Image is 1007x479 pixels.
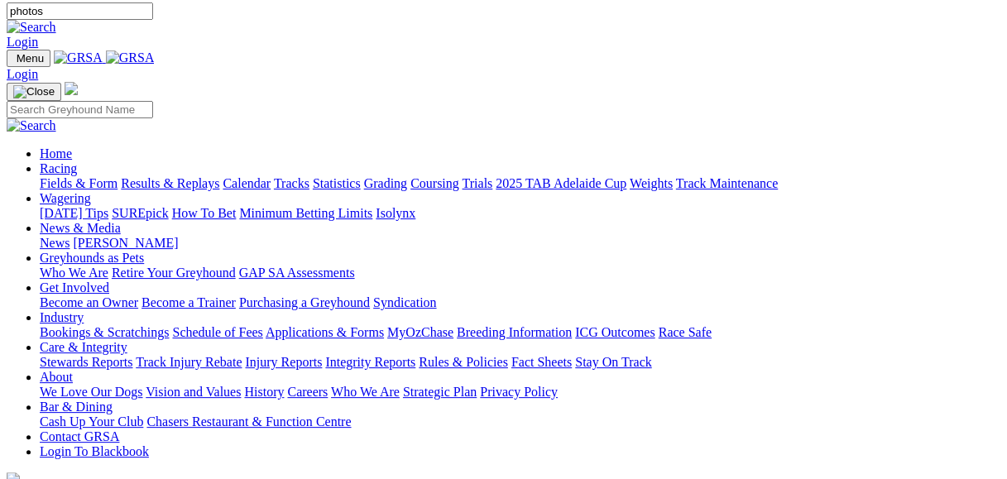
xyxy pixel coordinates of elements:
[40,385,142,399] a: We Love Our Dogs
[40,161,77,175] a: Racing
[40,206,108,220] a: [DATE] Tips
[121,176,219,190] a: Results & Replays
[40,444,149,458] a: Login To Blackbook
[364,176,407,190] a: Grading
[373,295,436,309] a: Syndication
[40,370,73,384] a: About
[419,355,508,369] a: Rules & Policies
[331,385,400,399] a: Who We Are
[7,50,50,67] button: Toggle navigation
[40,414,1000,429] div: Bar & Dining
[40,340,127,354] a: Care & Integrity
[7,101,153,118] input: Search
[112,206,168,220] a: SUREpick
[7,35,38,49] a: Login
[480,385,558,399] a: Privacy Policy
[40,310,84,324] a: Industry
[245,355,322,369] a: Injury Reports
[223,176,271,190] a: Calendar
[146,385,241,399] a: Vision and Values
[40,280,109,295] a: Get Involved
[462,176,492,190] a: Trials
[40,266,108,280] a: Who We Are
[575,355,651,369] a: Stay On Track
[40,295,138,309] a: Become an Owner
[239,295,370,309] a: Purchasing a Greyhound
[40,400,113,414] a: Bar & Dining
[325,355,415,369] a: Integrity Reports
[630,176,673,190] a: Weights
[40,414,143,429] a: Cash Up Your Club
[313,176,361,190] a: Statistics
[376,206,415,220] a: Isolynx
[40,429,119,443] a: Contact GRSA
[40,355,132,369] a: Stewards Reports
[40,325,1000,340] div: Industry
[136,355,242,369] a: Track Injury Rebate
[141,295,236,309] a: Become a Trainer
[17,52,44,65] span: Menu
[287,385,328,399] a: Careers
[266,325,384,339] a: Applications & Forms
[7,67,38,81] a: Login
[40,251,144,265] a: Greyhounds as Pets
[40,191,91,205] a: Wagering
[511,355,572,369] a: Fact Sheets
[403,385,477,399] a: Strategic Plan
[40,146,72,160] a: Home
[496,176,626,190] a: 2025 TAB Adelaide Cup
[172,206,237,220] a: How To Bet
[40,236,1000,251] div: News & Media
[7,118,56,133] img: Search
[40,176,117,190] a: Fields & Form
[244,385,284,399] a: History
[676,176,778,190] a: Track Maintenance
[40,385,1000,400] div: About
[457,325,572,339] a: Breeding Information
[239,266,355,280] a: GAP SA Assessments
[172,325,262,339] a: Schedule of Fees
[410,176,459,190] a: Coursing
[658,325,711,339] a: Race Safe
[73,236,178,250] a: [PERSON_NAME]
[575,325,655,339] a: ICG Outcomes
[40,236,70,250] a: News
[65,82,78,95] img: logo-grsa-white.png
[40,221,121,235] a: News & Media
[274,176,309,190] a: Tracks
[146,414,351,429] a: Chasers Restaurant & Function Centre
[112,266,236,280] a: Retire Your Greyhound
[239,206,372,220] a: Minimum Betting Limits
[40,176,1000,191] div: Racing
[387,325,453,339] a: MyOzChase
[13,85,55,98] img: Close
[40,266,1000,280] div: Greyhounds as Pets
[7,2,153,20] input: Search
[40,355,1000,370] div: Care & Integrity
[40,206,1000,221] div: Wagering
[106,50,155,65] img: GRSA
[54,50,103,65] img: GRSA
[40,325,169,339] a: Bookings & Scratchings
[40,295,1000,310] div: Get Involved
[7,20,56,35] img: Search
[7,83,61,101] button: Toggle navigation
